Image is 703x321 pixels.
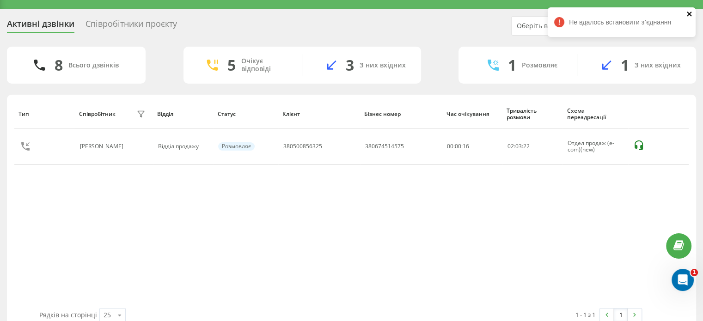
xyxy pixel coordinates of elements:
span: 22 [523,142,530,150]
div: Статус [218,111,274,117]
iframe: Intercom live chat [672,269,694,291]
div: Час очікування [446,111,498,117]
span: 02 [507,142,514,150]
span: 03 [515,142,522,150]
div: 380500856325 [283,143,322,150]
div: 1 - 1 з 1 [575,310,595,319]
div: [PERSON_NAME] [80,143,126,150]
div: Співробітники проєкту [86,19,177,33]
div: Всього дзвінків [68,61,119,69]
div: Оберіть відділ [517,22,627,30]
div: 5 [227,56,236,74]
div: 380674514575 [365,143,404,150]
span: Рядків на сторінці [39,310,97,319]
div: 1 [508,56,516,74]
button: close [686,10,693,19]
div: 8 [55,56,63,74]
div: 3 [346,56,354,74]
div: З них вхідних [360,61,406,69]
div: Відділ продажу [158,143,208,150]
div: Відділ [157,111,209,117]
div: Очікує відповіді [241,57,288,73]
div: Розмовляє [218,142,255,151]
div: : : [507,143,530,150]
div: Клієнт [282,111,355,117]
div: Схема переадресації [567,108,624,121]
div: Тип [18,111,70,117]
div: Бізнес номер [364,111,437,117]
div: Тривалість розмови [507,108,558,121]
div: 1 [621,56,629,74]
div: 25 [104,310,111,320]
div: Активні дзвінки [7,19,74,33]
div: З них вхідних [635,61,681,69]
span: 1 [691,269,698,276]
div: 00:00:16 [447,143,497,150]
div: Не вдалось встановити зʼєднання [548,7,696,37]
div: Співробітник [79,111,116,117]
div: Розмовляє [522,61,557,69]
div: Отдел продаж (e-com)(new) [568,140,623,153]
